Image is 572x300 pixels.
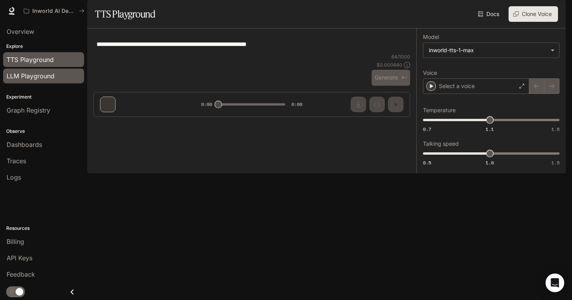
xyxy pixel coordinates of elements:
[476,6,502,22] a: Docs
[95,6,155,22] h1: TTS Playground
[391,53,410,60] p: 64 / 1000
[423,34,439,40] p: Model
[486,159,494,166] span: 1.0
[439,82,475,90] p: Select a voice
[551,159,560,166] span: 1.5
[423,70,437,76] p: Voice
[423,159,431,166] span: 0.5
[429,46,547,54] div: inworld-tts-1-max
[377,62,402,68] p: $ 0.000640
[486,126,494,132] span: 1.1
[546,274,564,292] div: Open Intercom Messenger
[423,108,456,113] p: Temperature
[423,126,431,132] span: 0.7
[423,141,459,146] p: Talking speed
[32,8,76,14] p: Inworld AI Demos
[509,6,558,22] button: Clone Voice
[423,43,559,58] div: inworld-tts-1-max
[551,126,560,132] span: 1.5
[20,3,88,19] button: All workspaces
